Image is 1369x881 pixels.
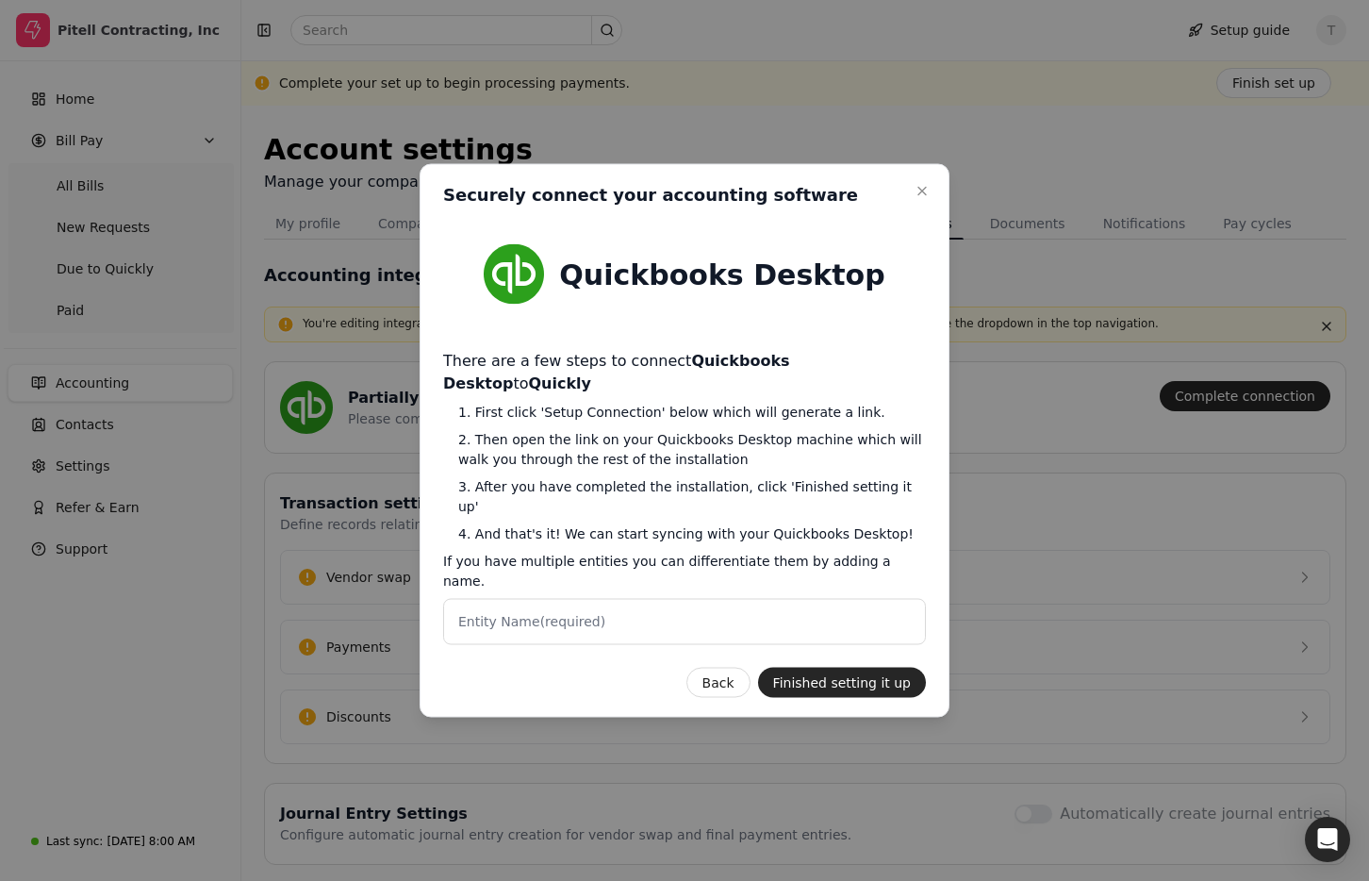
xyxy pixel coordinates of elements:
[458,430,926,470] span: 2. Then open the link on your Quickbooks Desktop machine which will walk you through the rest of ...
[443,552,926,591] span: If you have multiple entities you can differentiate them by adding a name.
[458,403,926,423] span: 1. First click 'Setup Connection' below which will generate a link.
[458,612,605,632] label: Entity Name (required)
[758,668,926,698] button: Finished setting it up
[458,524,926,544] span: 4. And that's it! We can start syncing with your Quickbooks Desktop!
[458,477,926,517] span: 3. After you have completed the installation, click 'Finished setting it up'
[528,374,591,392] strong: Quickly
[559,253,884,295] span: Quickbooks Desktop
[443,184,858,207] h2: Securely connect your accounting software
[443,350,926,395] span: There are a few steps to connect to
[686,668,750,698] button: Back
